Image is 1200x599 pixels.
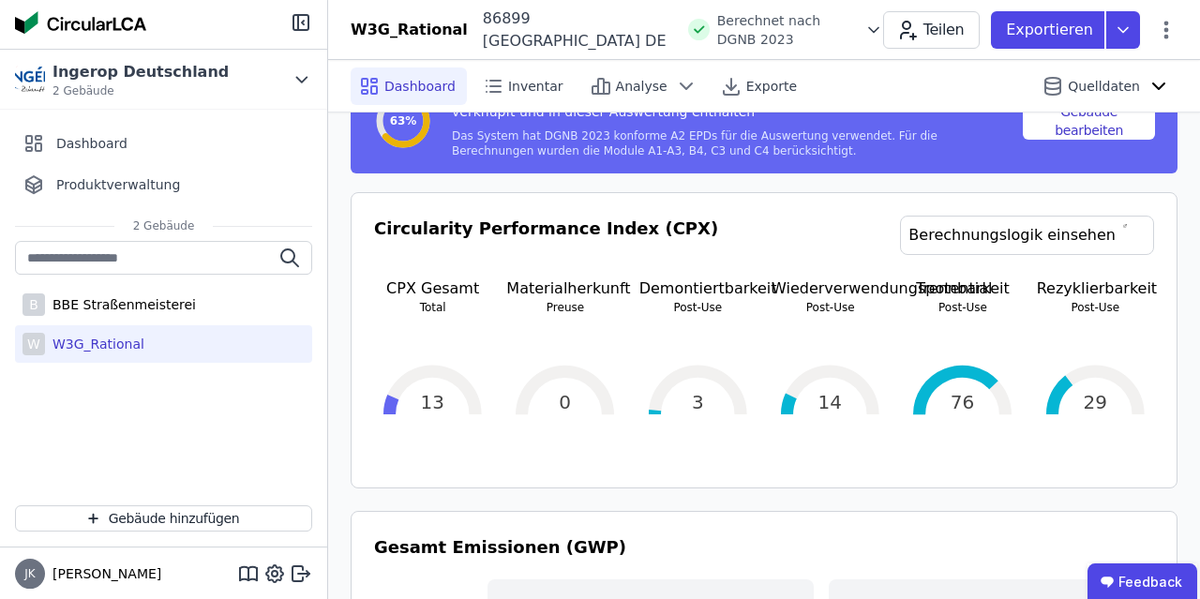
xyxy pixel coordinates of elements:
span: 2 Gebäude [114,218,214,233]
div: B [22,293,45,316]
div: Das System hat DGNB 2023 konforme A2 EPDs für die Auswertung verwendet. Für die Berechnungen wurd... [452,128,1019,158]
p: Demontiertbarkeit [639,277,757,300]
h3: Circularity Performance Index (CPX) [374,216,718,277]
p: Trennbarkeit [904,277,1021,300]
img: Concular [15,11,146,34]
div: W3G_Rational [45,335,144,353]
div: Ingerop Deutschland [52,61,229,83]
span: Analyse [616,77,667,96]
p: CPX Gesamt [374,277,491,300]
div: W [22,333,45,355]
div: BBE Straßenmeisterei [45,295,196,314]
p: Post-Use [904,300,1021,315]
h3: Gesamt Emissionen (GWP) [374,534,1154,561]
span: [PERSON_NAME] [45,564,161,583]
p: Post-Use [639,300,757,315]
p: Post-Use [1037,300,1154,315]
span: Produktverwaltung [56,175,180,194]
p: Preuse [506,300,623,315]
span: 2 Gebäude [52,83,229,98]
div: W3G_Rational [351,19,468,41]
span: Berechnet nach DGNB 2023 [717,11,857,49]
p: Rezyklierbarkeit [1037,277,1154,300]
p: Wiederverwendungspotential [772,277,889,300]
button: Gebäude hinzufügen [15,505,312,532]
span: 63% [390,113,417,128]
span: Inventar [508,77,563,96]
span: Dashboard [56,134,127,153]
p: Materialherkunft [506,277,623,300]
p: Total [374,300,491,315]
button: Teilen [883,11,980,49]
p: Exportieren [1006,19,1097,41]
span: JK [24,568,35,579]
span: Dashboard [384,77,456,96]
p: Post-Use [772,300,889,315]
img: Ingerop Deutschland [15,65,45,95]
div: 86899 [GEOGRAPHIC_DATA] DE [468,7,677,52]
button: Gebäude bearbeiten [1023,102,1155,140]
span: Quelldaten [1068,77,1140,96]
a: Berechnungslogik einsehen [900,216,1154,255]
span: Exporte [746,77,797,96]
